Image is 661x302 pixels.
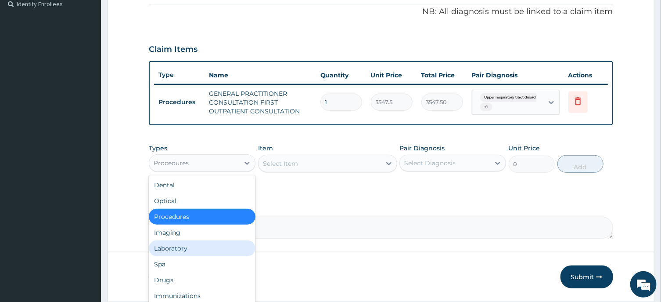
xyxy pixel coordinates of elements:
[154,94,205,110] td: Procedures
[46,49,147,61] div: Chat with us now
[263,159,298,168] div: Select Item
[417,66,467,84] th: Total Price
[149,145,167,152] label: Types
[149,240,255,256] div: Laboratory
[149,209,255,225] div: Procedures
[149,256,255,272] div: Spa
[480,103,492,112] span: + 1
[149,193,255,209] div: Optical
[149,225,255,240] div: Imaging
[366,66,417,84] th: Unit Price
[154,67,205,83] th: Type
[4,205,167,236] textarea: Type your message and hit 'Enter'
[205,66,316,84] th: Name
[149,272,255,288] div: Drugs
[316,66,366,84] th: Quantity
[560,266,613,288] button: Submit
[258,144,273,153] label: Item
[154,159,189,167] div: Procedures
[149,6,613,18] p: NB: All diagnosis must be linked to a claim item
[16,44,36,66] img: d_794563401_company_1708531726252_794563401
[144,4,165,25] div: Minimize live chat window
[399,144,445,153] label: Pair Diagnosis
[149,45,198,55] h3: Claim Items
[149,204,613,212] label: Comment
[404,159,456,167] div: Select Diagnosis
[480,93,543,102] span: Upper respiratory tract disord...
[557,155,604,173] button: Add
[51,93,121,182] span: We're online!
[467,66,564,84] th: Pair Diagnosis
[149,177,255,193] div: Dental
[564,66,608,84] th: Actions
[205,85,316,120] td: GENERAL PRACTITIONER CONSULTATION FIRST OUTPATIENT CONSULTATION
[509,144,540,153] label: Unit Price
